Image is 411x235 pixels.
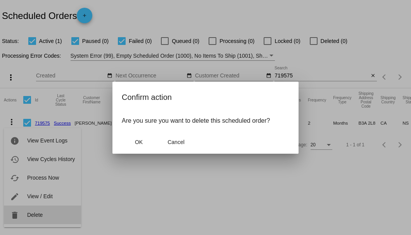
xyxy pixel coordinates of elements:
[159,135,193,149] button: Close dialog
[122,135,156,149] button: Close dialog
[122,91,289,103] h2: Confirm action
[122,117,289,124] p: Are you sure you want to delete this scheduled order?
[168,139,185,145] span: Cancel
[135,139,143,145] span: OK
